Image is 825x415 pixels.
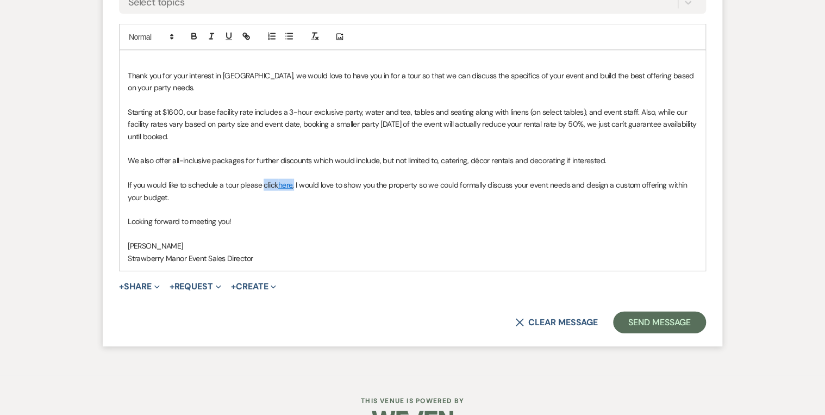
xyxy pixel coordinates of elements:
p: [PERSON_NAME] [128,240,697,252]
p: Looking forward to meeting you! [128,215,697,227]
p: Starting at $1600, our base facility rate includes a 3-hour exclusive party, water and tea, table... [128,106,697,143]
span: + [231,282,236,291]
span: + [119,282,124,291]
span: + [170,282,174,291]
button: Create [231,282,276,291]
p: If you would like to schedule a tour please click , I would love to show you the property so we c... [128,179,697,203]
p: We also offer all-inclusive packages for further discounts which would include, but not limited t... [128,154,697,166]
button: Share [119,282,160,291]
p: Thank you for your interest in [GEOGRAPHIC_DATA], we would love to have you in for a tour so that... [128,70,697,94]
button: Clear message [515,318,598,327]
a: here [278,180,293,190]
p: Strawberry Manor Event Sales Director [128,252,697,264]
button: Send Message [613,312,706,333]
button: Request [170,282,221,291]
